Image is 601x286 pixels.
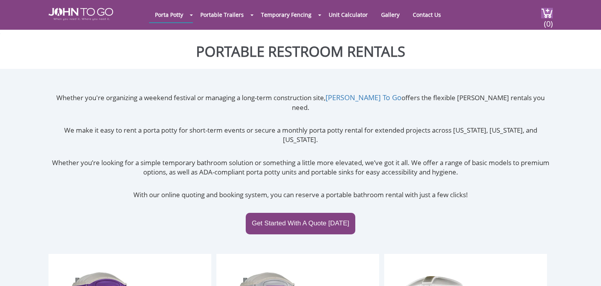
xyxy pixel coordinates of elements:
[255,7,317,22] a: Temporary Fencing
[407,7,447,22] a: Contact Us
[375,7,405,22] a: Gallery
[326,93,401,102] a: [PERSON_NAME] To Go
[49,93,553,112] p: Whether you're organizing a weekend festival or managing a long-term construction site, offers th...
[49,8,113,20] img: JOHN to go
[49,190,553,200] p: With our online quoting and booking system, you can reserve a portable bathroom rental with just ...
[149,7,189,22] a: Porta Potty
[49,158,553,177] p: Whether you’re looking for a simple temporary bathroom solution or something a little more elevat...
[323,7,374,22] a: Unit Calculator
[541,8,553,18] img: cart a
[246,213,355,234] a: Get Started With A Quote [DATE]
[543,12,553,29] span: (0)
[49,126,553,145] p: We make it easy to rent a porta potty for short-term events or secure a monthly porta potty renta...
[194,7,250,22] a: Portable Trailers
